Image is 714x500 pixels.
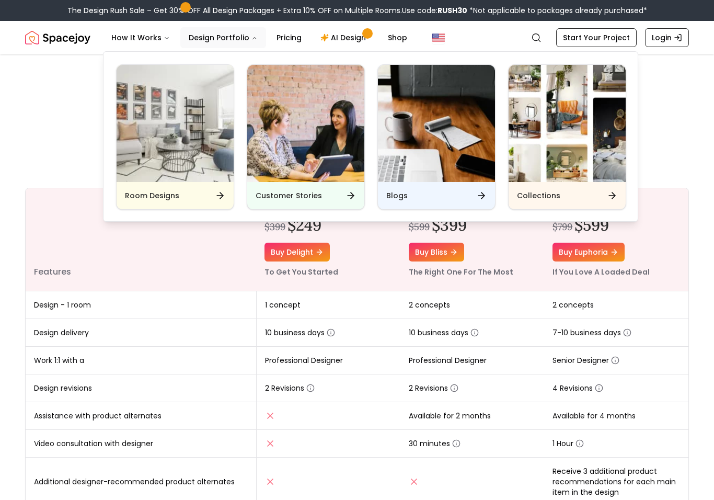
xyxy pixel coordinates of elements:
[552,438,584,449] span: 1 Hour
[409,243,464,262] a: Buy bliss
[25,21,689,54] nav: Global
[377,64,496,210] a: BlogsBlogs
[409,300,450,310] span: 2 concepts
[400,402,545,430] td: Available for 2 months
[103,27,178,48] button: How It Works
[26,291,256,319] td: Design - 1 room
[437,5,467,16] b: RUSH30
[264,220,285,234] div: $399
[103,27,416,48] nav: Main
[402,5,467,16] span: Use code:
[552,267,650,277] small: If You Love A Loaded Deal
[265,383,315,393] span: 2 Revisions
[386,190,408,201] h6: Blogs
[26,188,256,291] th: Features
[552,383,603,393] span: 4 Revisions
[409,327,479,338] span: 10 business days
[378,65,495,182] img: Blogs
[26,374,256,402] td: Design revisions
[409,220,430,234] div: $599
[265,300,301,310] span: 1 concept
[432,31,445,44] img: United States
[26,430,256,458] td: Video consultation with designer
[67,5,647,16] div: The Design Rush Sale – Get 30% OFF All Design Packages + Extra 10% OFF on Multiple Rooms.
[312,27,377,48] a: AI Design
[265,355,343,366] span: Professional Designer
[247,64,365,210] a: Customer StoriesCustomer Stories
[26,347,256,374] td: Work 1:1 with a
[556,28,637,47] a: Start Your Project
[432,215,467,234] h2: $399
[409,267,513,277] small: The Right One For The Most
[26,402,256,430] td: Assistance with product alternates
[256,190,322,201] h6: Customer Stories
[379,27,416,48] a: Shop
[508,64,626,210] a: CollectionsCollections
[287,215,321,234] h2: $249
[409,438,460,449] span: 30 minutes
[544,402,688,430] td: Available for 4 months
[26,319,256,347] td: Design delivery
[645,28,689,47] a: Login
[574,215,609,234] h2: $599
[125,190,179,201] h6: Room Designs
[264,243,330,262] a: Buy delight
[552,355,619,366] span: Senior Designer
[467,5,647,16] span: *Not applicable to packages already purchased*
[116,64,234,210] a: Room DesignsRoom Designs
[552,243,625,262] a: Buy euphoria
[117,65,234,182] img: Room Designs
[409,383,458,393] span: 2 Revisions
[409,355,487,366] span: Professional Designer
[268,27,310,48] a: Pricing
[517,190,560,201] h6: Collections
[265,327,335,338] span: 10 business days
[25,27,90,48] img: Spacejoy Logo
[509,65,626,182] img: Collections
[247,65,364,182] img: Customer Stories
[264,267,338,277] small: To Get You Started
[180,27,266,48] button: Design Portfolio
[552,327,631,338] span: 7-10 business days
[552,220,572,234] div: $799
[25,27,90,48] a: Spacejoy
[552,300,594,310] span: 2 concepts
[103,52,639,222] div: Design Portfolio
